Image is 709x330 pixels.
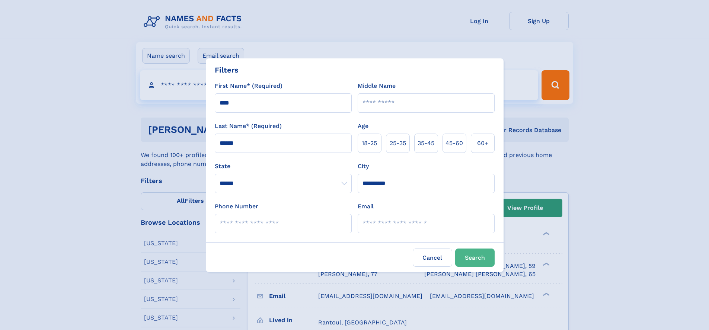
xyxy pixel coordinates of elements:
label: Middle Name [358,81,396,90]
label: Cancel [413,249,452,267]
span: 35‑45 [418,139,434,148]
button: Search [455,249,495,267]
div: Filters [215,64,239,76]
span: 45‑60 [445,139,463,148]
label: Email [358,202,374,211]
label: State [215,162,352,171]
label: City [358,162,369,171]
label: First Name* (Required) [215,81,282,90]
label: Last Name* (Required) [215,122,282,131]
label: Phone Number [215,202,258,211]
label: Age [358,122,368,131]
span: 60+ [477,139,488,148]
span: 25‑35 [390,139,406,148]
span: 18‑25 [362,139,377,148]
